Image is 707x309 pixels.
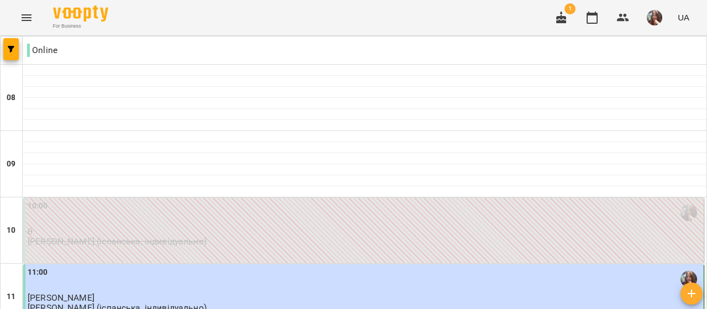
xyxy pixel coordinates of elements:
[7,291,15,303] h6: 11
[13,4,40,31] button: Menu
[53,23,108,30] span: For Business
[678,12,689,23] span: UA
[28,227,701,236] p: 0
[680,282,703,305] button: Створити урок
[680,271,697,287] img: Михайлик Альона Михайлівна (і)
[7,158,15,170] h6: 09
[680,205,697,221] img: Михайлик Альона Михайлівна (і)
[564,3,576,14] span: 1
[28,237,207,246] p: [PERSON_NAME] (іспанська, індивідуально)
[27,44,57,57] p: Online
[28,292,94,303] span: [PERSON_NAME]
[673,7,694,28] button: UA
[647,10,662,25] img: 0ee1f4be303f1316836009b6ba17c5c5.jpeg
[7,92,15,104] h6: 08
[53,6,108,22] img: Voopty Logo
[28,266,48,279] label: 11:00
[7,224,15,237] h6: 10
[28,200,48,212] label: 10:00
